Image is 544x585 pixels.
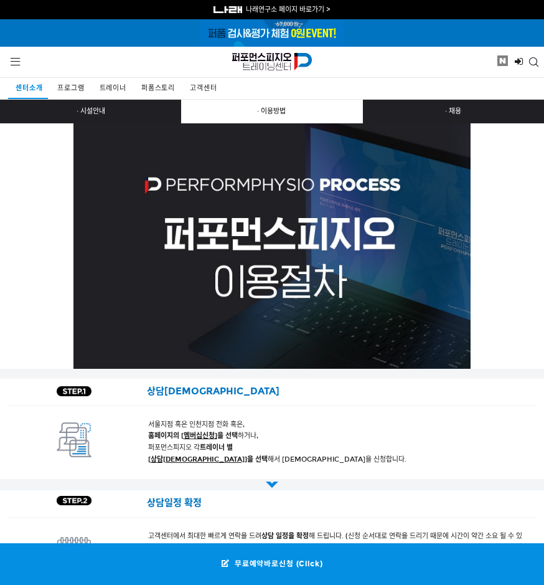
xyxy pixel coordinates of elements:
strong: 홈페이지의 [ 을 선택 [148,432,238,440]
a: · 채용 [363,100,543,123]
p: 고객센터에서 최대한 빠르게 연락을 드려 해 드립니다. (신청 순서대로 연락을 드리기 때문에 시간이 약간 소요 될 수 있습니다.) [148,531,528,554]
a: · 시설안내 [1,100,181,123]
span: 고객센터 [190,84,217,92]
span: 센터소개 [16,84,42,92]
a: 멤버십신청 [184,432,215,440]
span: · 시설안내 [77,107,105,115]
a: 센터소개 [13,78,42,99]
img: 나래연구소 로고 [213,6,242,13]
img: 상담예약 아이콘 [57,422,91,457]
a: · 이용방법 [181,100,362,123]
a: 고객센터 [187,78,217,99]
span: 퍼폼스토리 [141,84,175,92]
a: 나래연구소 페이지 바로가기 > [246,6,331,14]
strong: 상담 일정을 확정 [261,532,309,540]
span: 상담[DEMOGRAPHIC_DATA] [147,385,279,397]
strong: 트레이너 별 [ ]을 선택 [148,444,268,464]
img: STEP.2 [57,496,91,506]
a: 퍼폼스토리 [139,78,175,99]
img: STEP.1 [57,386,91,396]
span: · 이용방법 [257,107,286,115]
u: ] [184,432,217,440]
a: 무료예약바로신청 (Click) [208,551,335,577]
img: 상담 일정 확정 아이콘 [57,537,91,564]
span: 트레이너 [100,84,126,92]
a: 퍼폼 평가&평가 체험 0원 EVENT! [200,19,344,46]
img: 2199c205cf361.png [266,482,278,488]
span: 프로그램 [57,84,84,92]
a: 프로그램 [55,78,85,99]
strong: 일정 확정 [164,497,202,508]
a: 상담[DEMOGRAPHIC_DATA] [151,455,245,464]
p: 서울지점 혹은 인천지점 전화 혹은, 하거나, 퍼포먼스피지오 각 해서 [DEMOGRAPHIC_DATA]을 신청합니다. [148,419,528,466]
a: 트레이너 [97,78,126,99]
span: · 채용 [445,107,461,115]
span: 상담 [147,497,202,508]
